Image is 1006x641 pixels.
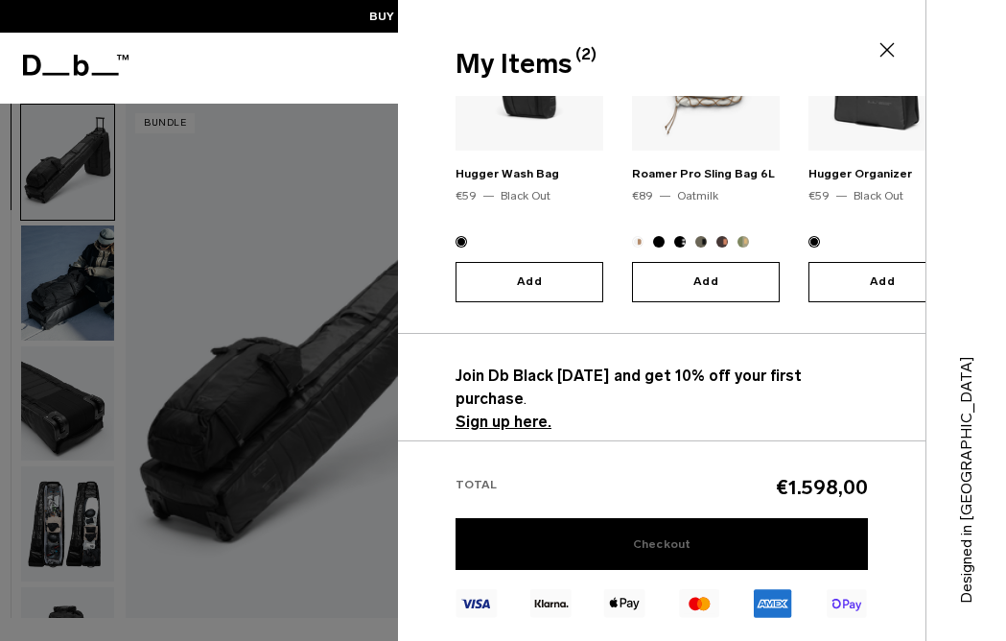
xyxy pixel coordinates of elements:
[653,236,665,248] button: Black Out
[808,167,912,180] a: Hugger Organizer
[716,236,728,248] button: Homegrown with Lu
[776,475,868,499] span: €1.598,00
[632,262,780,302] button: Add to Cart
[456,236,467,248] button: Black Out
[456,367,802,408] strong: Join Db Black [DATE] and get 10% off your first purchase
[808,262,956,302] button: Add to Cart
[674,236,686,248] button: Charcoal Grey
[456,262,603,302] button: Add to Cart
[456,413,551,431] a: Sign up here.
[456,365,868,434] p: .
[456,167,559,180] a: Hugger Wash Bag
[632,167,775,180] a: Roamer Pro Sling Bag 6L
[456,189,477,202] span: €59
[456,44,864,84] div: My Items
[737,236,749,248] button: Db x Beyond Medals
[677,187,718,204] div: Oatmilk
[695,236,707,248] button: Forest Green
[955,316,978,604] p: Designed in [GEOGRAPHIC_DATA]
[369,8,637,25] a: BUY NOW, PAY LATER WITH [PERSON_NAME]
[854,187,903,204] div: Black Out
[632,189,653,202] span: €89
[456,478,497,491] span: Total
[808,236,820,248] button: Black Out
[808,189,830,202] span: €59
[632,236,643,248] button: Oatmilk
[575,43,597,66] span: (2)
[501,187,550,204] div: Black Out
[456,518,868,570] a: Checkout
